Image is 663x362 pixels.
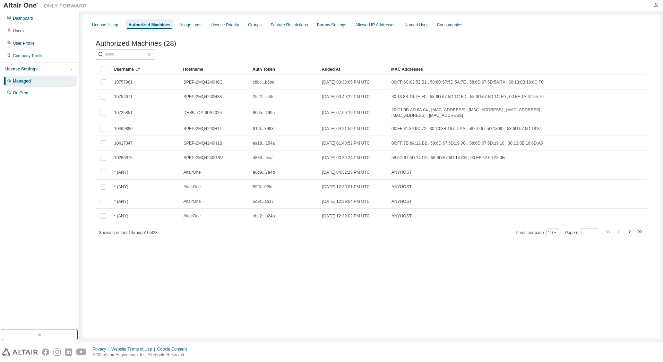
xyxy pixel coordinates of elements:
span: AltairOne [183,199,201,204]
div: Hostname [183,64,247,75]
img: facebook.svg [42,348,49,356]
span: 2522...cf45 [253,94,273,100]
p: © 2025 Altair Engineering, Inc. All Rights Reserved. [93,352,191,358]
span: [DATE] 03:39:24 PM UTC [322,155,370,161]
span: Showing entries 1 through 10 of 28 [99,230,158,235]
span: ANYHOST [391,213,412,219]
span: 10725851 [114,110,132,115]
div: Auth Token [252,64,316,75]
img: instagram.svg [53,348,61,356]
span: SPEP-2MQ4240H38 [183,94,222,100]
span: * (ANY) [114,199,128,204]
span: [DATE] 04:21:59 PM UTC [322,126,370,131]
div: Named User [404,22,428,28]
span: 00:FF:6C:02:52:B1 , 58:6D:67:5D:5A:7E , 58:6D:67:5D:5A:7A , 30:13:8B:16:8C:F0 [391,79,543,85]
span: [DATE] 07:09:19 PM UTC [322,110,370,115]
div: On Prem [13,90,29,96]
span: 59f8...0f8d [253,184,273,190]
span: a6d9...7a4d [253,170,275,175]
div: Feature Restrictions [271,22,308,28]
div: Username [114,64,178,75]
div: License Usage [92,22,119,28]
div: Cookie Consent [157,346,191,352]
span: [DATE] 12:39:04 PM UTC [322,199,370,204]
div: Company Profile [13,53,44,59]
span: SPEP-2MQ4240H1T [183,126,222,131]
div: Usage Logs [179,22,201,28]
div: Website Terms of Use [111,346,157,352]
span: 00:FF:7B:8A:12:B2 , 58:6D:67:5D:19:0C , 58:6D:67:5D:19:10 , 30:13:8B:16:6D:A6 [391,140,543,146]
span: DESKTOP-6PS4326 [183,110,222,115]
span: SPEP-2MQ4240H1B [183,140,222,146]
button: 10 [548,230,557,235]
span: ANYHOST [391,170,412,175]
span: AltairOne [183,170,201,175]
div: Users [13,28,24,34]
span: ANYHOST [391,199,412,204]
span: 58:6D:67:5D:14:CA , 58:6D:67:5D:14:CE , 00:FF:52:69:28:0B [391,155,505,161]
span: AltairOne [183,184,201,190]
span: [DATE] 01:40:52 PM UTC [322,140,370,146]
div: License Priority [210,22,239,28]
span: c8bc...b5bd [253,79,274,85]
img: youtube.svg [76,348,86,356]
div: Groups [248,22,261,28]
span: 10266875 [114,155,132,161]
img: Altair One [3,2,90,9]
div: Borrow Settings [317,22,346,28]
div: Allowed IP Addresses [355,22,396,28]
span: 10417347 [114,140,132,146]
span: Authorized Machines (28) [96,40,176,48]
span: 10757961 [114,79,132,85]
span: 90d5...199a [253,110,275,115]
span: 20:C1:9B:AD:8A:04 , [MAC_ADDRESS] , [MAC_ADDRESS] , [MAC_ADDRESS] , [MAC_ADDRESS] , [MAC_ADDRESS] [391,107,574,118]
span: * (ANY) [114,184,128,190]
span: [DATE] 04:32:28 PM UTC [322,170,370,175]
span: ebe2...b24b [253,213,275,219]
span: Page n. [565,228,598,237]
div: Privacy [93,346,111,352]
span: Items per page [516,228,559,237]
span: SPEP-2MQ4240GSV [183,155,223,161]
div: User Profile [13,41,35,46]
span: ea18...154a [253,140,275,146]
img: linkedin.svg [65,348,72,356]
span: * (ANY) [114,170,128,175]
span: 61f6...3998 [253,126,274,131]
span: [DATE] 12:39:01 PM UTC [322,184,370,190]
img: altair_logo.svg [2,348,38,356]
div: Dashboard [13,16,33,21]
span: [DATE] 03:33:05 PM UTC [322,79,370,85]
div: Authorized Machines [128,22,170,28]
span: 00:FF:31:84:9C:72 , 30:13:8B:16:6D:AA , 58:6D:67:5D:18:80 , 58:6D:67:5D:18:84 [391,126,542,131]
span: * (ANY) [114,213,128,219]
span: SPEP-2MQ4240H6C [183,79,223,85]
span: 4880...5eaf [253,155,274,161]
div: MAC Addresses [391,64,574,75]
span: 10469880 [114,126,132,131]
div: License Settings [5,66,37,72]
span: 10754671 [114,94,132,100]
div: Managed [13,78,31,84]
span: [DATE] 03:40:22 PM UTC [322,94,370,100]
span: 5d9f...ab37 [253,199,274,204]
span: ANYHOST [391,184,412,190]
span: 30:13:8B:16:7E:E0 , 58:6D:67:5D:1C:FD , 58:6D:67:5D:1C:F9 , 00:FF:1A:67:55:76 [391,94,544,100]
span: [DATE] 12:39:02 PM UTC [322,213,370,219]
div: Added At [322,64,386,75]
div: Consumables [437,22,462,28]
span: AltairOne [183,213,201,219]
